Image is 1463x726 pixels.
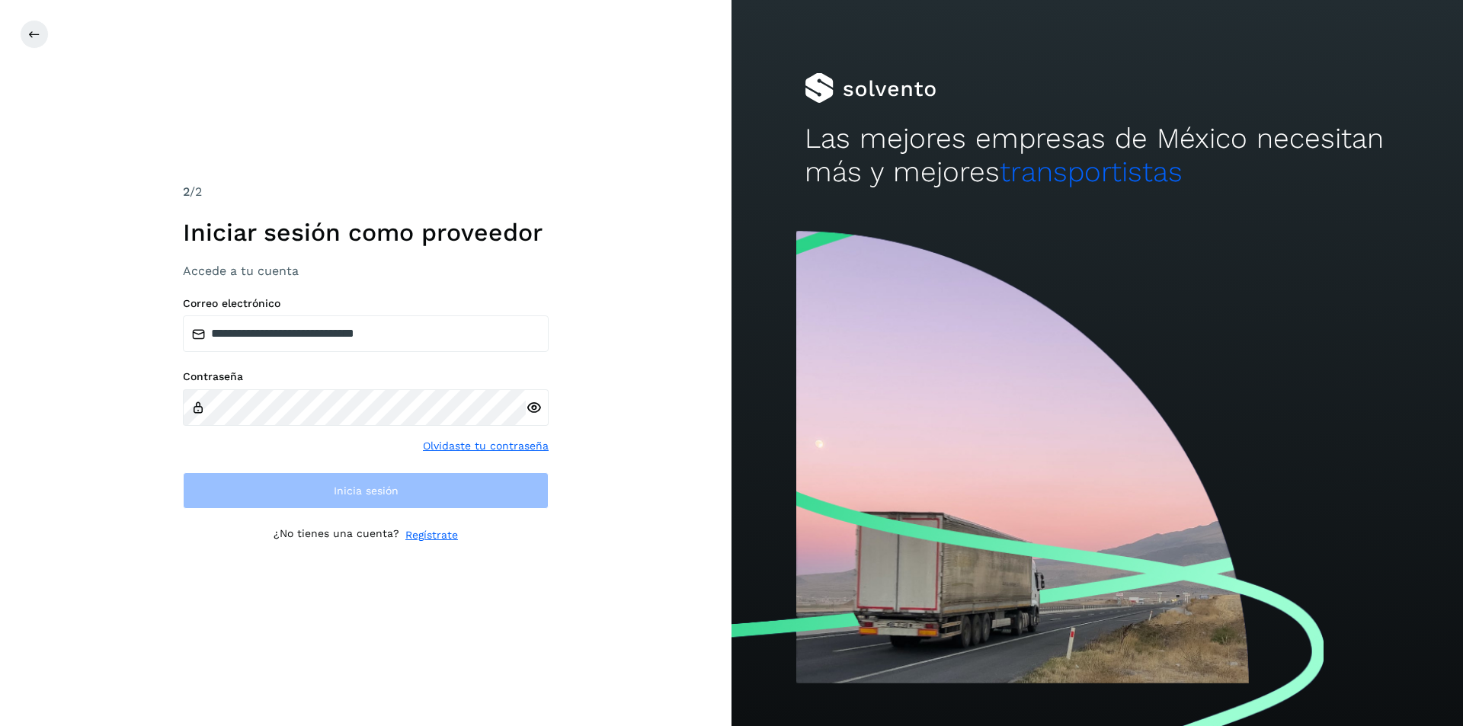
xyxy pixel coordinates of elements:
[274,527,399,543] p: ¿No tienes una cuenta?
[405,527,458,543] a: Regístrate
[183,183,549,201] div: /2
[1000,155,1183,188] span: transportistas
[183,218,549,247] h1: Iniciar sesión como proveedor
[183,370,549,383] label: Contraseña
[423,438,549,454] a: Olvidaste tu contraseña
[334,485,399,496] span: Inicia sesión
[805,122,1390,190] h2: Las mejores empresas de México necesitan más y mejores
[183,297,549,310] label: Correo electrónico
[183,264,549,278] h3: Accede a tu cuenta
[183,184,190,199] span: 2
[183,472,549,509] button: Inicia sesión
